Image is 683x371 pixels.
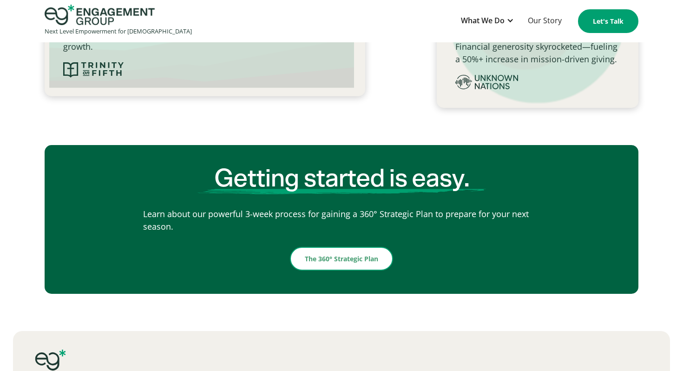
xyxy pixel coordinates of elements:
[45,5,192,38] a: home
[45,5,155,25] img: Engagement Group Logo Icon
[143,208,539,233] p: Learn about our powerful 3-week process for gaining a 360° Strategic Plan to prepare for your nex...
[290,247,393,271] a: The 360° Strategic Plan
[461,14,505,27] div: What We Do
[523,10,566,33] a: Our Story
[45,25,192,38] div: Next Level Empowerment for [DEMOGRAPHIC_DATA]
[455,40,620,66] p: Financial generosity skyrocketed—fueling a 50%+ increase in mission-driven giving.
[456,10,519,33] div: What We Do
[196,159,488,199] h2: Getting started is easy.
[32,350,69,371] img: Engagement Group stacked logo
[578,9,638,33] a: Let's Talk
